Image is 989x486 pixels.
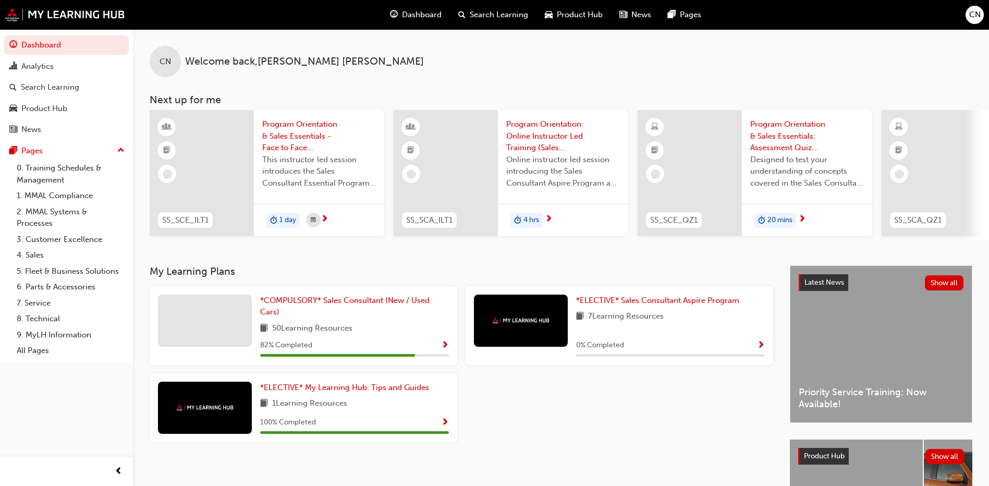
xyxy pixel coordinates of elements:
a: 0. Training Schedules & Management [13,160,129,188]
button: Pages [4,141,129,161]
span: This instructor led session introduces the Sales Consultant Essential Program and outlines what y... [262,154,376,189]
div: Pages [21,145,43,157]
button: Show all [925,275,964,290]
span: Latest News [804,278,844,287]
span: learningRecordVerb_NONE-icon [895,169,904,179]
span: *ELECTIVE* My Learning Hub: Tips and Guides [260,383,429,392]
a: car-iconProduct Hub [536,4,611,26]
div: Search Learning [21,81,79,93]
span: learningResourceType_INSTRUCTOR_LED-icon [407,120,414,134]
span: book-icon [260,322,268,335]
h3: Next up for me [133,94,989,106]
a: SS_SCA_ILT1Program Orientation: Online Instructor Led Training (Sales Consultant Aspire Program)O... [394,110,628,236]
span: prev-icon [115,465,123,478]
span: guage-icon [9,41,17,50]
div: News [21,124,41,136]
span: learningResourceType_ELEARNING-icon [895,120,902,134]
span: Program Orientation & Sales Essentials: Assessment Quiz (Sales Consultant Essential Program) [750,118,864,154]
div: Product Hub [21,103,67,115]
span: CN [160,56,171,68]
a: pages-iconPages [660,4,710,26]
a: Dashboard [4,35,129,55]
span: SS_SCE_QZ1 [650,214,698,226]
span: learningRecordVerb_NONE-icon [651,169,660,179]
button: Show Progress [757,339,765,352]
span: *COMPULSORY* Sales Consultant (New / Used Cars) [260,296,430,317]
a: SS_SCE_QZ1Program Orientation & Sales Essentials: Assessment Quiz (Sales Consultant Essential Pro... [638,110,872,236]
span: booktick-icon [407,144,414,157]
img: mmal [176,404,234,411]
span: learningRecordVerb_NONE-icon [163,169,172,179]
span: learningResourceType_INSTRUCTOR_LED-icon [163,120,170,134]
a: news-iconNews [611,4,660,26]
a: 8. Technical [13,311,129,327]
span: 4 hrs [523,214,539,226]
a: Product Hub [4,99,129,118]
span: Search Learning [470,9,528,21]
span: Product Hub [804,452,845,460]
span: book-icon [260,397,268,410]
a: Search Learning [4,78,129,97]
span: duration-icon [270,214,277,227]
span: SS_SCA_ILT1 [406,214,453,226]
span: 82 % Completed [260,339,312,351]
a: 9. MyLH Information [13,327,129,343]
img: mmal [5,8,125,21]
span: CN [969,9,981,21]
span: Pages [680,9,701,21]
span: 1 day [279,214,296,226]
span: next-icon [798,215,806,224]
span: up-icon [117,144,125,157]
a: *ELECTIVE* My Learning Hub: Tips and Guides [260,382,433,394]
span: 0 % Completed [576,339,624,351]
span: Show Progress [441,341,449,350]
a: 4. Sales [13,247,129,263]
a: 7. Service [13,295,129,311]
span: 20 mins [767,214,792,226]
span: learningRecordVerb_NONE-icon [407,169,416,179]
a: Latest NewsShow all [799,274,963,291]
span: Dashboard [402,9,442,21]
span: pages-icon [668,8,676,21]
span: news-icon [619,8,627,21]
span: Program Orientation: Online Instructor Led Training (Sales Consultant Aspire Program) [506,118,620,154]
span: duration-icon [514,214,521,227]
a: SS_SCE_ILT1Program Orientation & Sales Essentials - Face to Face Instructor Led Training (Sales C... [150,110,384,236]
span: 7 Learning Resources [588,310,664,323]
button: Show all [925,449,964,464]
a: guage-iconDashboard [382,4,450,26]
span: duration-icon [758,214,765,227]
span: search-icon [458,8,466,21]
a: Product HubShow all [798,448,964,465]
span: *ELECTIVE* Sales Consultant Aspire Program [576,296,739,305]
button: Show Progress [441,416,449,429]
div: Analytics [21,60,54,72]
span: learningResourceType_ELEARNING-icon [651,120,658,134]
span: pages-icon [9,147,17,156]
a: All Pages [13,343,129,359]
span: 50 Learning Resources [272,322,352,335]
span: Welcome back , [PERSON_NAME] [PERSON_NAME] [185,56,424,68]
a: search-iconSearch Learning [450,4,536,26]
a: Analytics [4,57,129,76]
h3: My Learning Plans [150,265,773,277]
span: next-icon [545,215,553,224]
a: 6. Parts & Accessories [13,279,129,295]
span: Designed to test your understanding of concepts covered in the Sales Consultant Essential Program... [750,154,864,189]
span: calendar-icon [311,214,316,227]
a: 5. Fleet & Business Solutions [13,263,129,280]
span: Program Orientation & Sales Essentials - Face to Face Instructor Led Training (Sales Consultant E... [262,118,376,154]
span: 100 % Completed [260,417,316,429]
span: Priority Service Training: Now Available! [799,386,963,410]
span: book-icon [576,310,584,323]
span: News [631,9,651,21]
span: SS_SCE_ILT1 [162,214,209,226]
span: 1 Learning Resources [272,397,347,410]
a: 2. MMAL Systems & Processes [13,204,129,232]
span: SS_SCA_QZ1 [894,214,942,226]
span: booktick-icon [651,144,658,157]
span: chart-icon [9,62,17,71]
span: Show Progress [441,418,449,428]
